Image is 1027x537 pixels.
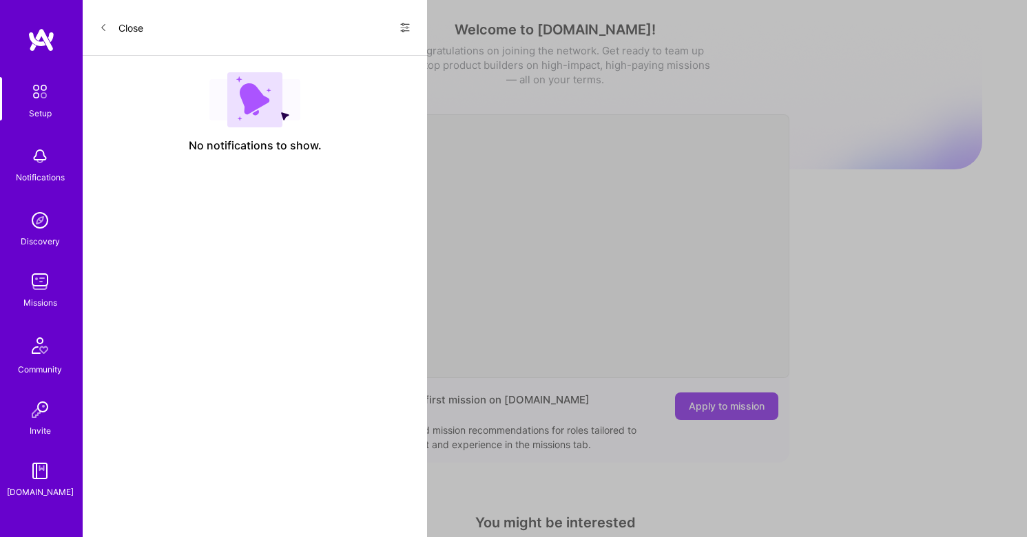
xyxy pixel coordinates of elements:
[209,72,300,127] img: empty
[26,457,54,485] img: guide book
[23,329,56,362] img: Community
[26,268,54,295] img: teamwork
[30,423,51,438] div: Invite
[7,485,74,499] div: [DOMAIN_NAME]
[26,207,54,234] img: discovery
[28,28,55,52] img: logo
[25,77,54,106] img: setup
[21,234,60,249] div: Discovery
[16,170,65,185] div: Notifications
[23,295,57,310] div: Missions
[29,106,52,120] div: Setup
[189,138,322,153] span: No notifications to show.
[18,362,62,377] div: Community
[26,143,54,170] img: bell
[26,396,54,423] img: Invite
[99,17,143,39] button: Close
